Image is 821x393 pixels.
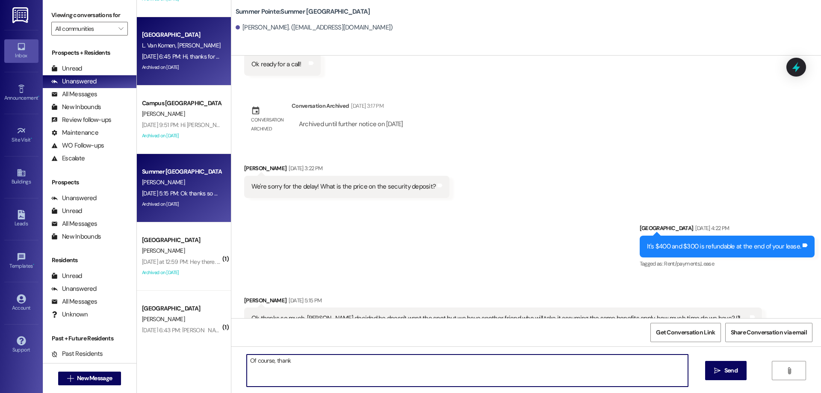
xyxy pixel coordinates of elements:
[12,7,30,23] img: ResiDesk Logo
[4,124,38,147] a: Site Visit •
[142,315,185,323] span: [PERSON_NAME]
[693,224,729,233] div: [DATE] 4:22 PM
[142,247,185,254] span: [PERSON_NAME]
[177,41,220,49] span: [PERSON_NAME]
[55,22,114,35] input: All communities
[236,7,370,16] b: Summer Pointe: Summer [GEOGRAPHIC_DATA]
[298,120,404,129] div: Archived until further notice on [DATE]
[142,30,221,39] div: [GEOGRAPHIC_DATA]
[4,250,38,273] a: Templates •
[251,182,436,191] div: We're sorry for the delay! What is the price on the security deposit?
[51,232,101,241] div: New Inbounds
[141,62,222,73] div: Archived on [DATE]
[640,257,815,270] div: Tagged as:
[51,103,101,112] div: New Inbounds
[141,130,222,141] div: Archived on [DATE]
[51,9,128,22] label: Viewing conversations for
[4,165,38,189] a: Buildings
[43,48,136,57] div: Prospects + Residents
[236,23,393,32] div: [PERSON_NAME]. ([EMAIL_ADDRESS][DOMAIN_NAME])
[705,361,747,380] button: Send
[43,178,136,187] div: Prospects
[247,355,688,387] textarea: Of course, thank
[244,296,762,308] div: [PERSON_NAME]
[51,154,85,163] div: Escalate
[51,194,97,203] div: Unanswered
[51,207,82,216] div: Unread
[650,323,721,342] button: Get Conversation Link
[43,256,136,265] div: Residents
[33,262,34,268] span: •
[251,60,301,69] div: Ok ready for a call!
[142,304,221,313] div: [GEOGRAPHIC_DATA]
[251,314,748,332] div: Ok thanks so much. [PERSON_NAME] decided he doesn't want the spot but we have another friend who ...
[43,334,136,343] div: Past + Future Residents
[51,297,97,306] div: All Messages
[349,101,384,110] div: [DATE] 3:17 PM
[142,236,221,245] div: [GEOGRAPHIC_DATA]
[141,199,222,210] div: Archived on [DATE]
[647,242,801,251] div: It's $400 and $300 is refundable at the end of your lease.
[31,136,32,142] span: •
[38,94,39,100] span: •
[4,292,38,315] a: Account
[786,367,792,374] i: 
[142,258,644,266] div: [DATE] at 12:59 PM: Hey there. I was just asking about early move in. I didn't actually move in y...
[731,328,807,337] span: Share Conversation via email
[664,260,700,267] span: Rent/payments ,
[292,101,349,110] div: Conversation Archived
[51,115,111,124] div: Review follow-ups
[51,128,98,137] div: Maintenance
[67,375,74,382] i: 
[142,41,177,49] span: L. Van Komen
[51,141,104,150] div: WO Follow-ups
[58,372,121,385] button: New Message
[4,39,38,62] a: Inbox
[4,334,38,357] a: Support
[51,272,82,281] div: Unread
[51,310,88,319] div: Unknown
[51,77,97,86] div: Unanswered
[700,260,714,267] span: Lease
[244,164,449,176] div: [PERSON_NAME]
[4,207,38,230] a: Leads
[142,178,185,186] span: [PERSON_NAME]
[51,284,97,293] div: Unanswered
[142,99,221,108] div: Campus [GEOGRAPHIC_DATA]
[118,25,123,32] i: 
[142,110,185,118] span: [PERSON_NAME]
[724,366,738,375] span: Send
[286,164,322,173] div: [DATE] 3:22 PM
[51,90,97,99] div: All Messages
[714,367,721,374] i: 
[725,323,812,342] button: Share Conversation via email
[656,328,715,337] span: Get Conversation Link
[251,115,284,134] div: Conversation archived
[51,64,82,73] div: Unread
[142,326,384,334] div: [DATE] 6:43 PM: [PERSON_NAME] send me his phone number? he's not responding on messenger.
[640,224,815,236] div: [GEOGRAPHIC_DATA]
[142,167,221,176] div: Summer [GEOGRAPHIC_DATA]
[51,349,103,358] div: Past Residents
[51,219,97,228] div: All Messages
[286,296,322,305] div: [DATE] 5:15 PM
[141,267,222,278] div: Archived on [DATE]
[77,374,112,383] span: New Message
